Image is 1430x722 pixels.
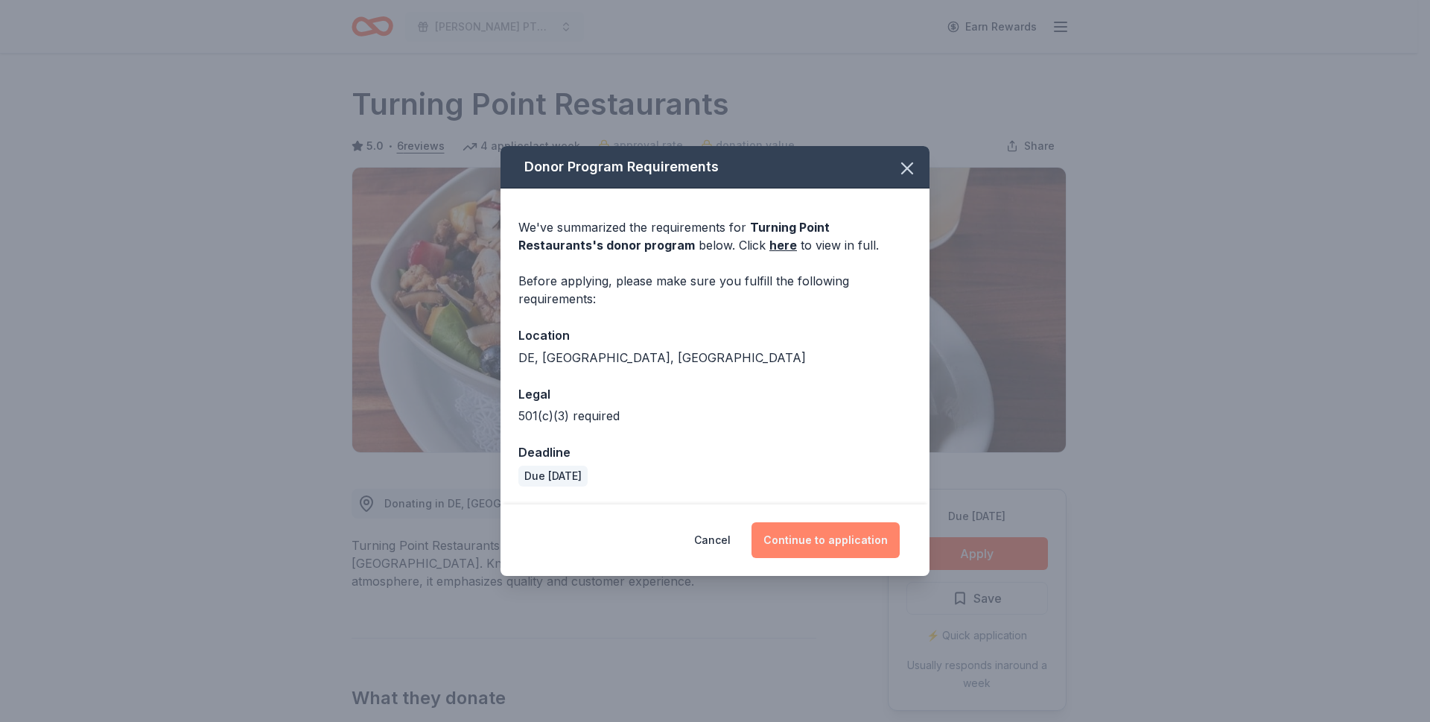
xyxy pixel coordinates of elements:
[518,218,912,254] div: We've summarized the requirements for below. Click to view in full.
[518,443,912,462] div: Deadline
[518,466,588,487] div: Due [DATE]
[518,407,912,425] div: 501(c)(3) required
[694,522,731,558] button: Cancel
[751,522,900,558] button: Continue to application
[769,236,797,254] a: here
[518,349,912,367] div: DE, [GEOGRAPHIC_DATA], [GEOGRAPHIC_DATA]
[518,384,912,404] div: Legal
[500,146,929,189] div: Donor Program Requirements
[518,272,912,308] div: Before applying, please make sure you fulfill the following requirements:
[518,326,912,345] div: Location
